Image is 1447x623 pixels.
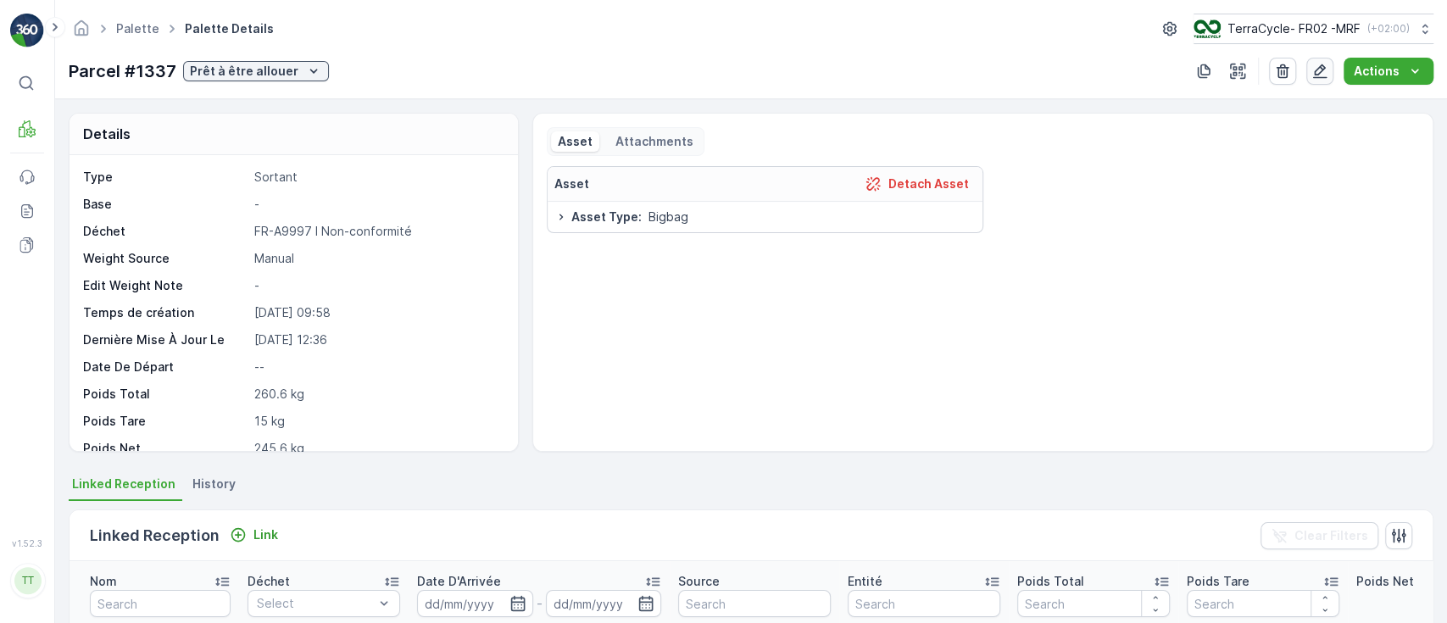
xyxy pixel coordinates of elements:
p: Asset [554,175,589,192]
p: Link [253,526,278,543]
p: Manual [254,250,501,267]
p: Asset [558,133,593,150]
span: Bigbag [648,209,688,225]
img: terracycle.png [1194,19,1221,38]
p: Clear Filters [1294,527,1368,544]
p: Temps de création [83,304,248,321]
p: Source [678,573,720,590]
p: Base [83,196,248,213]
p: Actions [1354,63,1400,80]
p: 15 kg [254,413,501,430]
p: Date De Départ [83,359,248,375]
p: Déchet [83,223,248,240]
img: logo [10,14,44,47]
p: 260.6 kg [254,386,501,403]
span: Asset Type : [571,209,642,225]
p: Prêt à être allouer [190,63,298,80]
p: Dernière Mise À Jour Le [83,331,248,348]
p: Poids Total [1017,573,1084,590]
p: - [537,593,543,614]
p: Poids Tare [83,413,248,430]
p: Poids Total [83,386,248,403]
span: v 1.52.3 [10,538,44,548]
p: -- [254,359,501,375]
button: Clear Filters [1261,522,1378,549]
p: [DATE] 12:36 [254,331,501,348]
button: Detach Asset [858,174,976,194]
p: Déchet [248,573,290,590]
p: Edit Weight Note [83,277,248,294]
p: Entité [848,573,882,590]
p: FR-A9997 I Non-conformité [254,223,501,240]
p: Poids Tare [1187,573,1249,590]
p: Date D'Arrivée [417,573,501,590]
button: Link [223,525,285,545]
div: TT [14,567,42,594]
p: - [254,277,501,294]
input: Search [90,590,231,617]
p: Poids Net [1356,573,1414,590]
span: Linked Reception [72,476,175,492]
p: 245.6 kg [254,440,501,457]
p: Select [257,595,374,612]
p: Poids Net [83,440,248,457]
p: [DATE] 09:58 [254,304,501,321]
span: Palette Details [181,20,277,37]
p: - [254,196,501,213]
button: Actions [1344,58,1433,85]
input: Search [1187,590,1339,617]
input: dd/mm/yyyy [546,590,662,617]
p: Type [83,169,248,186]
a: Palette [116,21,159,36]
input: dd/mm/yyyy [417,590,533,617]
input: Search [678,590,831,617]
p: ( +02:00 ) [1367,22,1410,36]
p: Nom [90,573,117,590]
p: Details [83,124,131,144]
p: Linked Reception [90,524,220,548]
p: Attachments [613,133,693,150]
p: TerraCycle- FR02 -MRF [1227,20,1361,37]
p: Detach Asset [888,175,969,192]
button: Prêt à être allouer [183,61,329,81]
button: TerraCycle- FR02 -MRF(+02:00) [1194,14,1433,44]
p: Weight Source [83,250,248,267]
p: Sortant [254,169,501,186]
span: History [192,476,236,492]
input: Search [1017,590,1170,617]
input: Search [848,590,1000,617]
button: TT [10,552,44,609]
a: Homepage [72,25,91,40]
p: Parcel #1337 [69,58,176,84]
